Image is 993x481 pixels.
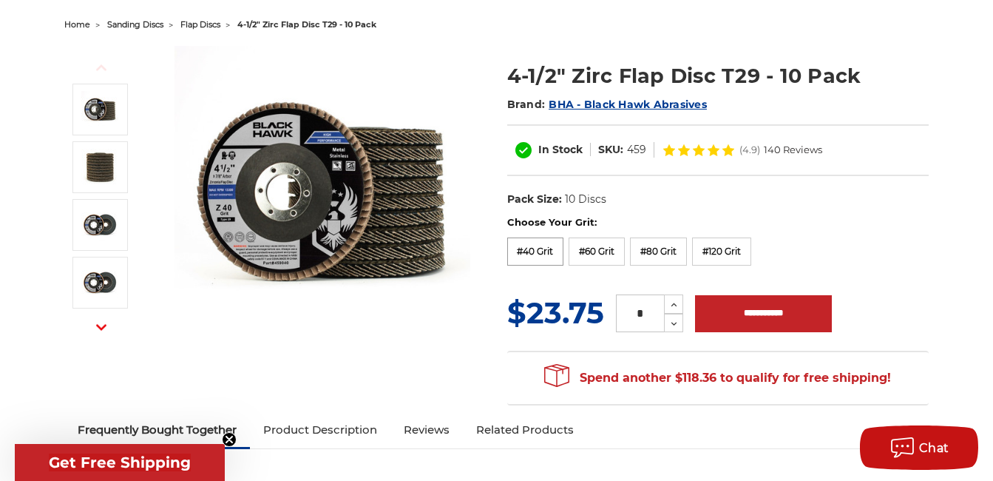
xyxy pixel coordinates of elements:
button: Close teaser [222,432,237,447]
button: Chat [860,425,978,470]
span: In Stock [538,143,583,156]
a: Frequently Bought Together [64,414,250,446]
dd: 459 [627,142,646,158]
a: Product Description [250,414,390,446]
a: Reviews [390,414,463,446]
a: BHA - Black Hawk Abrasives [549,98,707,111]
span: Spend another $118.36 to qualify for free shipping! [544,371,891,385]
button: Previous [84,52,119,84]
span: (4.9) [739,145,760,155]
dd: 10 Discs [565,192,606,207]
img: 60 grit zirc flap disc [81,264,118,301]
a: flap discs [180,19,220,30]
a: sanding discs [107,19,163,30]
img: 40 grit zirc flap disc [81,206,118,243]
a: Related Products [463,414,587,446]
span: Chat [919,441,949,455]
button: Next [84,312,119,343]
span: 4-1/2" zirc flap disc t29 - 10 pack [237,19,376,30]
img: 4.5" Black Hawk Zirconia Flap Disc 10 Pack [174,46,470,342]
img: 4.5" Black Hawk Zirconia Flap Disc 10 Pack [81,91,118,128]
span: $23.75 [507,295,604,331]
div: Get Free ShippingClose teaser [15,444,225,481]
a: home [64,19,90,30]
span: Get Free Shipping [49,454,191,471]
dt: SKU: [598,142,623,158]
span: 140 Reviews [764,145,822,155]
label: Choose Your Grit: [507,215,929,230]
span: Brand: [507,98,546,111]
h1: 4-1/2" Zirc Flap Disc T29 - 10 Pack [507,61,929,90]
dt: Pack Size: [507,192,562,207]
img: 10 pack of premium black hawk flap discs [81,149,118,186]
